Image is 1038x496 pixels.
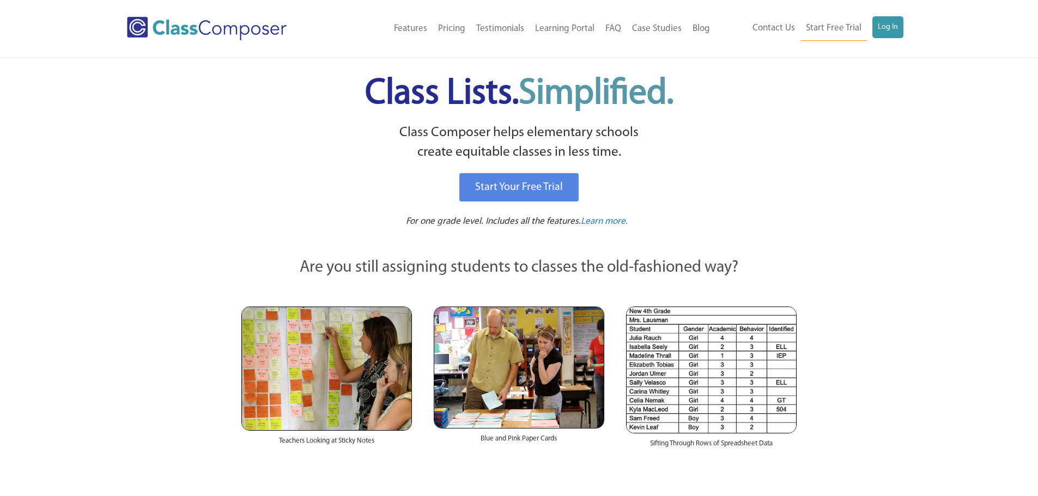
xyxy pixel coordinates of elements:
div: Teachers Looking at Sticky Notes [241,431,412,457]
a: FAQ [600,17,627,41]
a: Features [389,17,433,41]
span: For one grade level. Includes all the features. [406,217,581,226]
a: Case Studies [627,17,687,41]
nav: Header Menu [715,16,903,41]
div: Sifting Through Rows of Spreadsheet Data [626,433,797,460]
a: Blog [687,17,715,41]
a: Start Your Free Trial [459,173,579,201]
span: Start Your Free Trial [475,182,563,193]
p: Are you still assigning students to classes the old-fashioned way? [241,256,797,280]
img: Blue and Pink Paper Cards [434,307,604,428]
a: Log In [872,16,903,38]
nav: Header Menu [331,17,715,41]
img: Spreadsheets [626,307,797,433]
span: Class Lists. [365,76,673,112]
span: Simplified. [519,76,673,112]
a: Start Free Trial [800,16,867,41]
div: Blue and Pink Paper Cards [434,428,604,455]
p: Class Composer helps elementary schools create equitable classes in less time. [240,123,799,163]
a: Pricing [433,17,471,41]
a: Learn more. [581,215,628,229]
img: Class Composer [127,17,287,40]
a: Learning Portal [530,17,600,41]
a: Testimonials [471,17,530,41]
img: Teachers Looking at Sticky Notes [241,307,412,431]
a: Contact Us [747,16,800,40]
span: Learn more. [581,217,628,226]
